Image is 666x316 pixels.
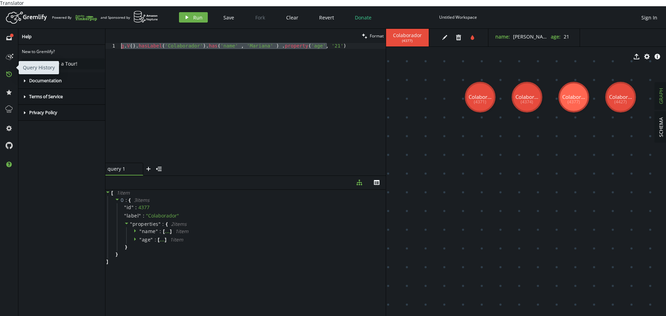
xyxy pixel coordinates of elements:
span: 2 item s [171,221,187,227]
span: ] [165,237,166,243]
div: Powered By [52,11,97,24]
span: { [166,221,168,227]
tspan: Colabor... [515,93,538,100]
button: Revert [314,12,339,23]
span: GRAPH [658,88,664,104]
tspan: (4374) [521,99,533,105]
span: : [143,213,144,219]
span: Sign In [641,14,657,21]
span: [PERSON_NAME] [513,33,552,40]
span: " [139,236,142,243]
span: Revert [319,14,334,21]
span: " [151,236,153,243]
span: } [124,244,127,250]
span: Help [22,33,32,40]
button: Donate [350,12,377,23]
span: properties [133,221,159,227]
div: ... [165,229,170,232]
button: Clear [281,12,304,23]
button: Fork [250,12,271,23]
span: [ [163,228,165,234]
span: Colaborador [393,32,422,39]
label: age : [551,33,561,40]
span: " [130,221,133,227]
span: Donate [355,14,372,21]
button: Take a Tour! [22,59,104,69]
span: SCHEMA [658,117,664,137]
button: Sign In [638,12,661,23]
span: " Colaborador " [146,212,179,219]
span: Run [193,14,203,21]
span: " [139,212,141,219]
span: 3 item s [134,197,150,203]
div: Query History [19,61,59,74]
tspan: (4377) [567,99,580,105]
span: ( 4377 ) [402,39,412,43]
div: 4377 [138,204,150,211]
span: Documentation [29,77,62,84]
span: Clear [286,14,298,21]
span: 1 item [175,228,188,234]
div: 1 [105,43,120,49]
span: " [139,228,142,234]
span: { [129,197,130,203]
span: 21 [564,33,569,40]
span: [ [158,237,160,243]
span: } [115,251,118,257]
button: Format [360,29,386,43]
div: ... [160,237,165,241]
span: name [142,228,156,234]
span: 1 item [170,236,183,243]
span: : [160,228,161,234]
span: query 1 [108,166,135,172]
tspan: Colabor... [469,93,492,100]
span: : [126,197,127,203]
span: Privacy Policy [29,109,57,116]
tspan: (4427) [614,99,627,105]
span: age [142,236,151,243]
span: ] [105,258,108,265]
span: " [124,204,127,211]
span: ] [170,228,172,234]
p: New to Gremlify? [22,48,104,55]
div: and Sponsored by [101,11,158,24]
span: Terms of Service [29,93,63,100]
span: " [131,204,134,211]
span: id [127,204,131,211]
tspan: (4371) [474,99,486,105]
img: AWS Neptune [134,11,158,23]
span: " [159,221,161,227]
span: 0 [121,197,124,203]
span: : [162,221,164,227]
span: Format [370,33,384,39]
span: [ [111,190,113,196]
span: : [135,204,137,211]
span: : [155,237,156,243]
tspan: Colabor... [609,93,632,100]
div: Untitled Workspace [439,15,477,20]
span: 1 item [117,189,130,196]
button: Run [179,12,208,23]
button: Save [218,12,239,23]
span: " [124,212,127,219]
span: Fork [255,14,265,21]
tspan: Colabor... [562,93,585,100]
span: Take a Tour! [49,60,77,67]
span: Save [223,14,234,21]
span: " [156,228,158,234]
span: label [127,213,139,219]
label: name : [495,33,510,40]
